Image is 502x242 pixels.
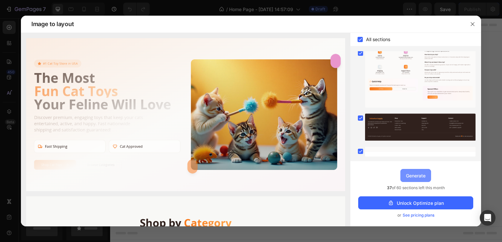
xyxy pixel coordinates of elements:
div: Start with Sections from sidebar [157,114,236,122]
span: Image to layout [31,20,74,28]
div: or [358,212,473,219]
div: Open Intercom Messenger [480,210,495,226]
button: Generate [400,169,431,182]
button: Add elements [197,127,243,140]
span: of 60 sections left this month [387,185,445,191]
button: Unlock Optimize plan [358,196,473,209]
span: All sections [366,36,390,43]
span: 37 [387,185,392,190]
span: See pricing plans [403,212,434,219]
div: Start with Generating from URL or image [152,163,240,169]
div: Generate [406,172,426,179]
button: Add sections [149,127,193,140]
div: Unlock Optimize plan [388,200,444,206]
